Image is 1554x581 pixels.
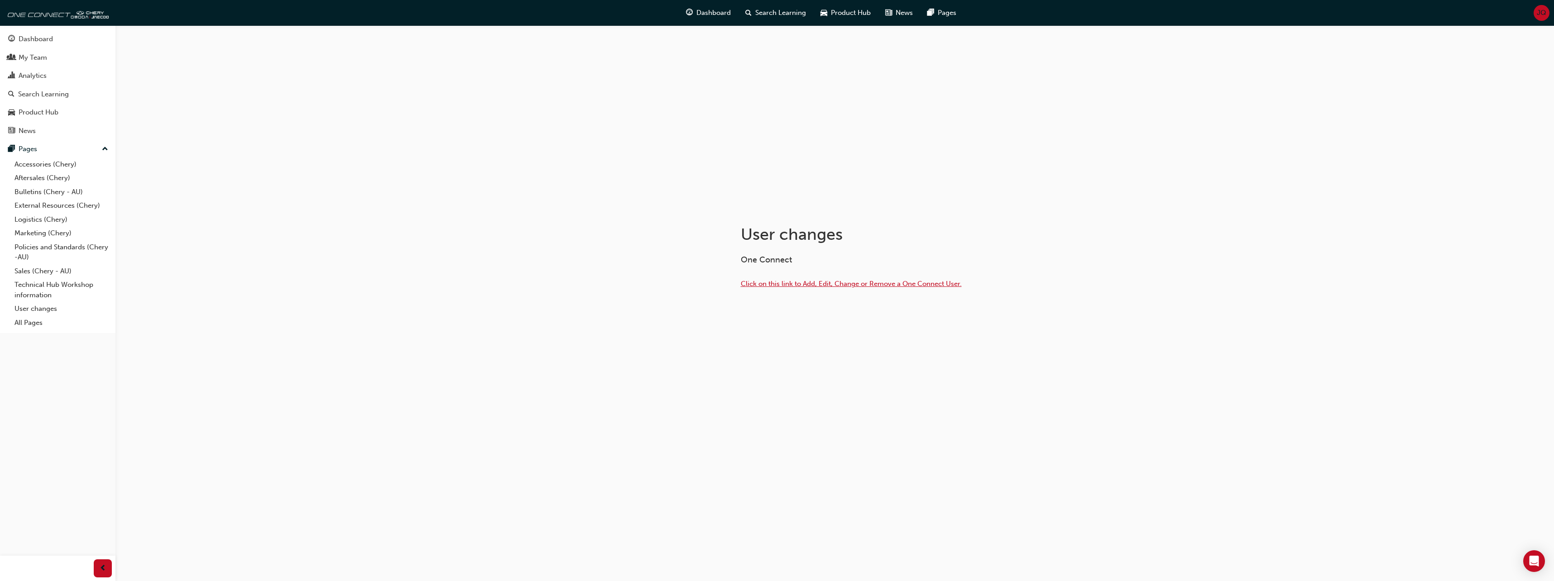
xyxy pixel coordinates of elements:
[11,240,112,264] a: Policies and Standards (Chery -AU)
[813,4,878,22] a: car-iconProduct Hub
[4,86,112,103] a: Search Learning
[8,109,15,117] span: car-icon
[4,141,112,157] button: Pages
[19,71,47,81] div: Analytics
[1523,550,1545,572] div: Open Intercom Messenger
[755,8,806,18] span: Search Learning
[8,90,14,99] span: search-icon
[696,8,731,18] span: Dashboard
[100,563,106,574] span: prev-icon
[19,52,47,63] div: My Team
[19,34,53,44] div: Dashboard
[1534,5,1549,21] button: JQ
[8,145,15,153] span: pages-icon
[11,264,112,278] a: Sales (Chery - AU)
[4,123,112,139] a: News
[878,4,920,22] a: news-iconNews
[686,7,693,19] span: guage-icon
[927,7,934,19] span: pages-icon
[11,316,112,330] a: All Pages
[741,280,962,288] a: Click on this link to Add, Edit, Change or Remove a One Connect User.
[8,72,15,80] span: chart-icon
[11,157,112,171] a: Accessories (Chery)
[19,144,37,154] div: Pages
[11,302,112,316] a: User changes
[11,199,112,213] a: External Resources (Chery)
[831,8,871,18] span: Product Hub
[738,4,813,22] a: search-iconSearch Learning
[18,89,69,100] div: Search Learning
[19,126,36,136] div: News
[8,54,15,62] span: people-icon
[679,4,738,22] a: guage-iconDashboard
[5,4,109,22] img: oneconnect
[4,49,112,66] a: My Team
[102,143,108,155] span: up-icon
[8,35,15,43] span: guage-icon
[741,255,792,265] span: One Connect
[4,31,112,48] a: Dashboard
[745,7,752,19] span: search-icon
[885,7,892,19] span: news-icon
[938,8,956,18] span: Pages
[8,127,15,135] span: news-icon
[19,107,58,118] div: Product Hub
[741,224,1038,244] h1: User changes
[820,7,827,19] span: car-icon
[11,278,112,302] a: Technical Hub Workshop information
[4,29,112,141] button: DashboardMy TeamAnalyticsSearch LearningProduct HubNews
[1537,8,1546,18] span: JQ
[11,185,112,199] a: Bulletins (Chery - AU)
[4,67,112,84] a: Analytics
[11,213,112,227] a: Logistics (Chery)
[4,104,112,121] a: Product Hub
[11,226,112,240] a: Marketing (Chery)
[920,4,964,22] a: pages-iconPages
[11,171,112,185] a: Aftersales (Chery)
[896,8,913,18] span: News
